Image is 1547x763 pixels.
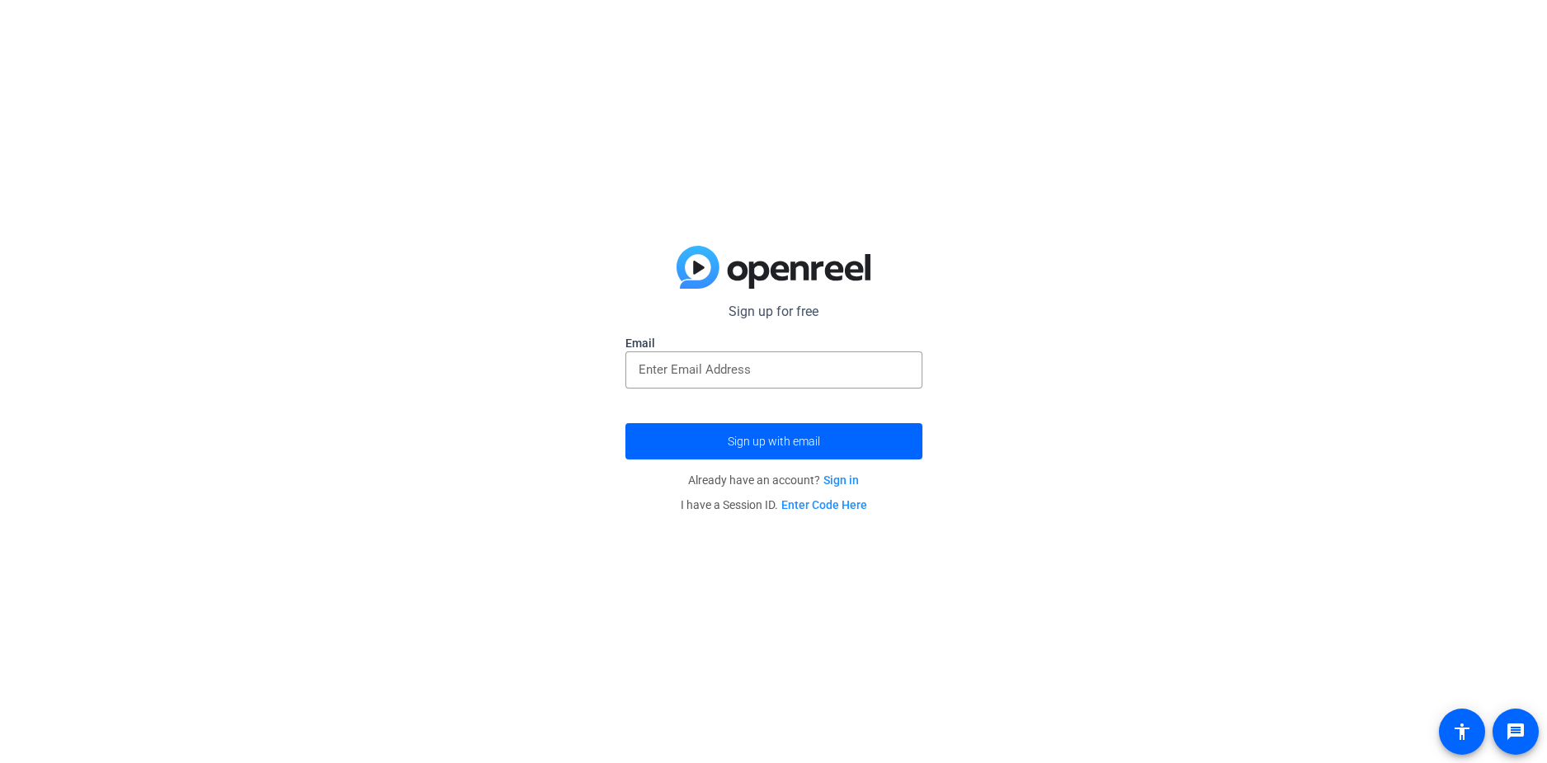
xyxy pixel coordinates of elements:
button: Sign up with email [625,423,922,459]
span: Already have an account? [688,473,859,487]
a: Sign in [823,473,859,487]
mat-icon: message [1506,722,1526,742]
span: I have a Session ID. [681,498,867,511]
p: Sign up for free [625,302,922,322]
a: Enter Code Here [781,498,867,511]
label: Email [625,335,922,351]
input: Enter Email Address [639,360,909,379]
img: blue-gradient.svg [677,246,870,289]
mat-icon: accessibility [1452,722,1472,742]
